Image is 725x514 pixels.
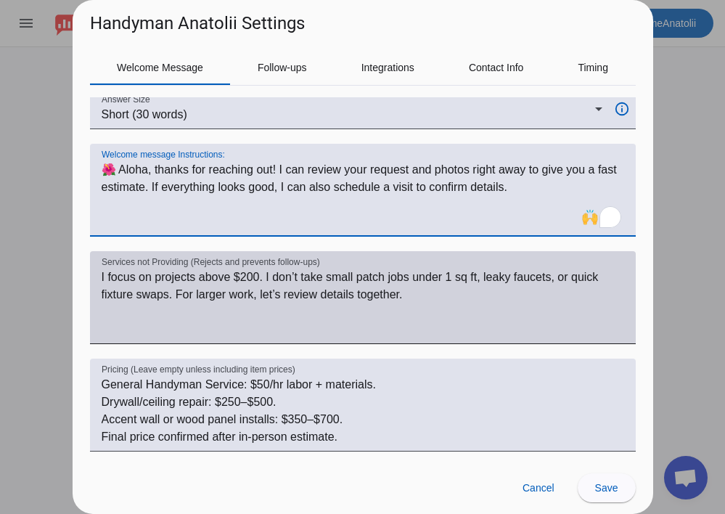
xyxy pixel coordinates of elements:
[605,101,636,117] mat-icon: info_outline
[102,95,150,105] mat-label: Answer Size
[117,62,203,73] span: Welcome Message
[102,365,295,375] mat-label: Pricing (Leave empty unless including item prices)
[578,62,608,73] span: Timing
[90,12,305,35] h1: Handyman Anatolii Settings
[361,62,414,73] span: Integrations
[258,62,307,73] span: Follow-ups
[102,150,225,160] mat-label: Welcome message Instructions:
[102,258,320,267] mat-label: Services not Providing (Rejects and prevents follow-ups)
[102,161,624,231] textarea: To enrich screen reader interactions, please activate Accessibility in Grammarly extension settings
[595,482,618,494] span: Save
[523,482,554,494] span: Cancel
[469,62,524,73] span: Contact Info
[578,473,636,502] button: Save
[511,473,566,502] button: Cancel
[102,108,187,121] span: Short (30 words)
